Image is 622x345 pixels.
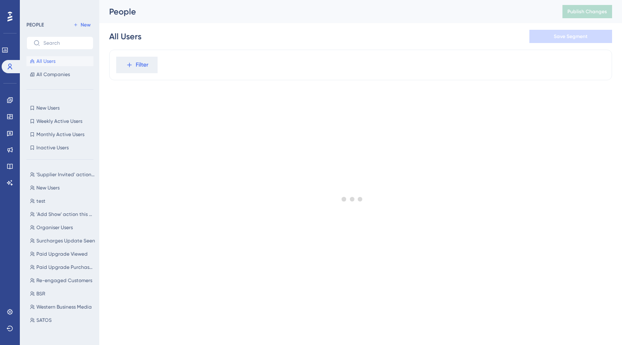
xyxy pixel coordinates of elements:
[36,198,45,204] span: test
[562,5,612,18] button: Publish Changes
[36,171,95,178] span: 'Supplier Invited' action this week
[70,20,93,30] button: New
[26,315,98,325] button: SATOS
[36,131,84,138] span: Monthly Active Users
[26,69,93,79] button: All Companies
[36,264,95,271] span: Paid Upgrade Purchased
[26,103,93,113] button: New Users
[36,277,92,284] span: Re-engaged Customers
[36,184,60,191] span: New Users
[26,183,98,193] button: New Users
[36,58,55,65] span: All Users
[36,290,45,297] span: BSR
[109,31,141,42] div: All Users
[26,289,98,299] button: BSR
[26,223,98,232] button: Organiser Users
[26,302,98,312] button: Western Business Media
[81,22,91,28] span: New
[109,6,542,17] div: People
[26,143,93,153] button: Inactive Users
[36,304,92,310] span: Western Business Media
[26,209,98,219] button: 'Add Show' action this week
[36,224,73,231] span: Organiser Users
[26,249,98,259] button: Paid Upgrade Viewed
[26,170,98,180] button: 'Supplier Invited' action this week
[26,196,98,206] button: test
[36,237,95,244] span: Surcharges Update Seen
[36,144,69,151] span: Inactive Users
[36,211,95,218] span: 'Add Show' action this week
[36,71,70,78] span: All Companies
[26,129,93,139] button: Monthly Active Users
[26,276,98,285] button: Re-engaged Customers
[36,317,52,323] span: SATOS
[26,56,93,66] button: All Users
[567,8,607,15] span: Publish Changes
[554,33,588,40] span: Save Segment
[26,116,93,126] button: Weekly Active Users
[36,251,88,257] span: Paid Upgrade Viewed
[36,105,60,111] span: New Users
[26,236,98,246] button: Surcharges Update Seen
[43,40,86,46] input: Search
[26,262,98,272] button: Paid Upgrade Purchased
[529,30,612,43] button: Save Segment
[36,118,82,125] span: Weekly Active Users
[26,22,44,28] div: PEOPLE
